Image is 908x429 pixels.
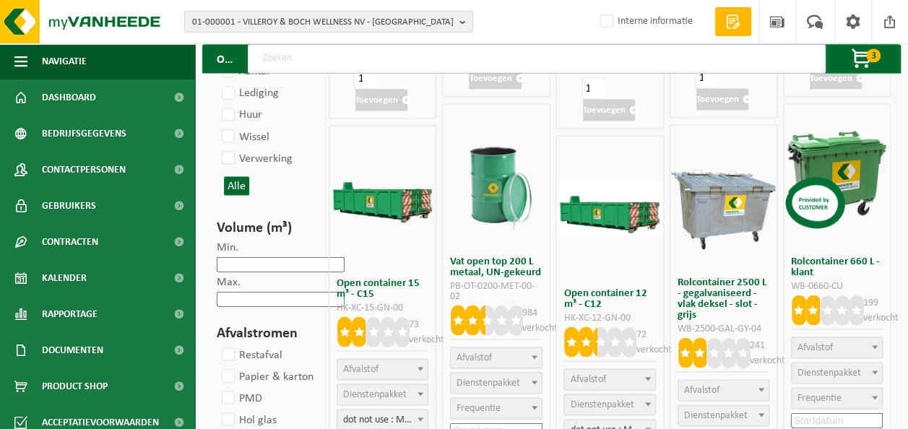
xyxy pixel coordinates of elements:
[797,342,833,352] span: Afvalstof
[248,44,826,73] input: Zoeken
[329,171,436,225] img: HK-XC-15-GN-00
[42,43,87,79] span: Navigatie
[219,365,314,387] label: Papier & karton
[343,363,379,374] span: Afvalstof
[696,88,748,110] button: Toevoegen
[219,104,262,126] label: Huur
[791,281,883,291] div: WB-0660-CU
[450,256,542,277] h3: Vat open top 200 L metaal, UN-gekeurd
[583,99,635,121] button: Toevoegen
[556,181,662,235] img: HK-XC-12-GN-00
[636,326,671,357] p: 72 verkocht
[184,11,473,32] button: 01-000001 - VILLEROY & BOCH WELLNESS NV - [GEOGRAPHIC_DATA]
[570,373,605,384] span: Afvalstof
[42,224,98,260] span: Contracten
[42,368,108,404] span: Product Shop
[457,402,501,413] span: Frequentie
[42,260,87,296] span: Kalender
[797,392,842,403] span: Frequentie
[217,322,304,344] h3: Afvalstromen
[678,324,769,334] div: WB-2500-GAL-GY-04
[563,287,655,309] h3: Open container 12 m³ - C12
[784,123,890,229] img: WB-0660-CU
[354,67,376,89] input: 1
[219,147,293,169] label: Verwerking
[192,12,454,33] span: 01-000001 - VILLEROY & BOCH WELLNESS NV - [GEOGRAPHIC_DATA]
[409,316,444,347] p: 73 verkocht
[219,387,262,409] label: PMD
[684,384,719,395] span: Afvalstof
[797,367,861,378] span: Dienstenpakket
[219,82,279,104] label: Lediging
[750,337,785,368] p: 241 verkocht
[570,399,634,409] span: Dienstenpakket
[450,281,542,301] div: PB-OT-0200-MET-00-02
[219,126,269,147] label: Wissel
[224,176,249,195] button: Alle
[42,116,126,152] span: Bedrijfsgegevens
[581,77,604,99] input: 1
[343,389,407,399] span: Dienstenpakket
[42,152,126,188] span: Contactpersonen
[522,305,558,335] p: 984 verkocht
[42,296,98,332] span: Rapportage
[42,332,103,368] span: Documenten
[791,412,883,428] input: Startdatum
[695,66,717,88] input: 1
[337,303,428,313] div: HK-XC-15-GN-00
[217,241,238,253] label: Min.
[670,144,777,250] img: WB-2500-GAL-GY-04
[355,89,407,110] button: Toevoegen
[827,44,899,73] button: 3
[810,67,862,89] button: Toevoegen
[42,79,96,116] span: Dashboard
[202,44,248,73] h2: Onze oplossingen
[863,295,899,325] p: 199 verkocht
[217,217,304,238] h3: Volume (m³)
[217,276,241,287] label: Max.
[678,277,769,320] h3: Rolcontainer 2500 L - gegalvaniseerd - vlak deksel - slot - grijs
[684,409,748,420] span: Dienstenpakket
[563,313,655,323] div: HK-XC-12-GN-00
[457,352,492,363] span: Afvalstof
[597,11,693,32] label: Interne informatie
[457,377,520,388] span: Dienstenpakket
[219,344,282,365] label: Restafval
[337,277,428,299] h3: Open container 15 m³ - C15
[469,67,521,89] button: Toevoegen
[791,256,883,277] h3: Rolcontainer 660 L - klant
[443,123,549,229] img: PB-OT-0200-MET-00-02
[42,188,96,224] span: Gebruikers
[866,48,881,62] span: 3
